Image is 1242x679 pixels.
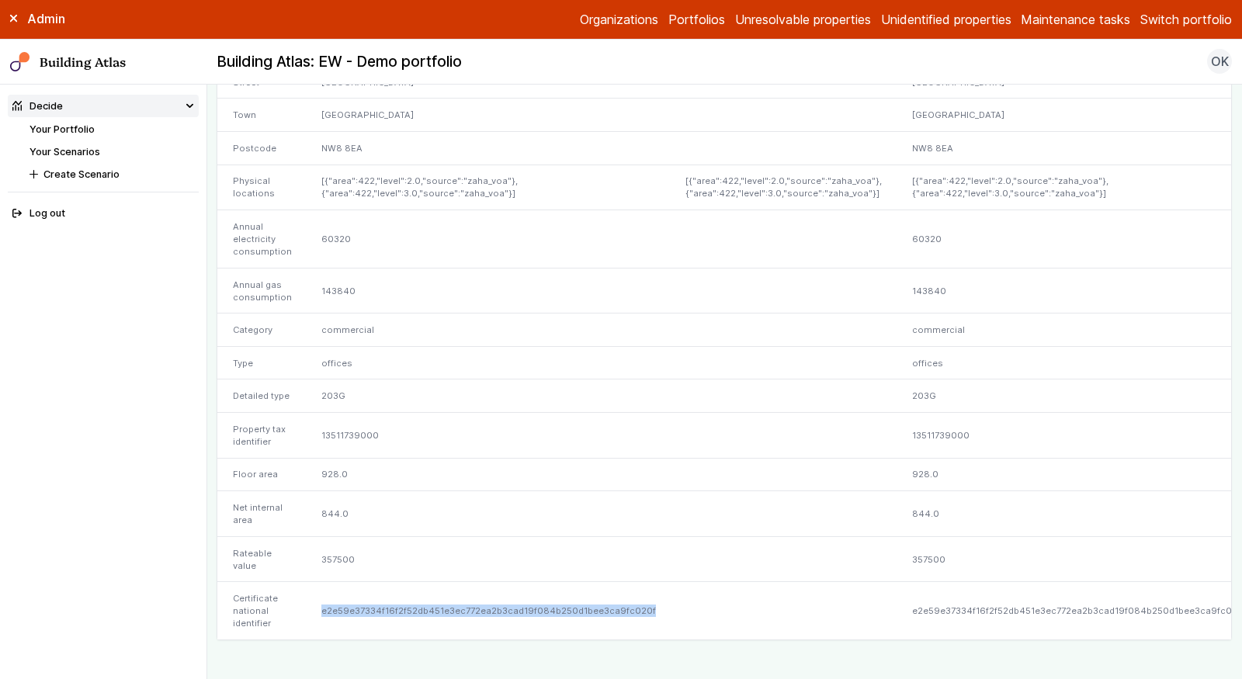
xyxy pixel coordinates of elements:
[1140,10,1232,29] button: Switch portfolio
[1207,49,1232,74] button: OK
[217,210,306,268] div: Annual electricity consumption
[217,268,306,314] div: Annual gas consumption
[8,95,199,117] summary: Decide
[217,131,306,165] div: Postcode
[8,203,199,225] button: Log out
[1021,10,1130,29] a: Maintenance tasks
[668,10,725,29] a: Portfolios
[217,491,306,537] div: Net internal area
[307,165,671,210] div: [{"area":422,"level":2.0,"source":"zaha_voa"},{"area":422,"level":3.0,"source":"zaha_voa"}]
[217,99,306,132] div: Town
[29,146,100,158] a: Your Scenarios
[735,10,871,29] a: Unresolvable properties
[307,346,671,379] div: offices
[217,582,306,639] div: Certificate national identifier
[12,99,63,113] div: Decide
[217,379,306,413] div: Detailed type
[217,52,462,72] h2: Building Atlas: EW - Demo portfolio
[217,458,306,491] div: Floor area
[580,10,658,29] a: Organizations
[217,314,306,347] div: Category
[217,413,306,459] div: Property tax identifier
[307,131,671,165] div: NW8 8EA
[307,413,671,459] div: 13511739000
[10,52,30,72] img: main-0bbd2752.svg
[307,582,671,639] div: e2e59e37334f16f2f52db451e3ec772ea2b3cad19f084b250d1bee3ca9fc020f
[307,491,671,537] div: 844.0
[881,10,1011,29] a: Unidentified properties
[307,379,671,413] div: 203G
[307,210,671,268] div: 60320
[29,123,95,135] a: Your Portfolio
[307,314,671,347] div: commercial
[671,165,897,210] div: [{"area":422,"level":2.0,"source":"zaha_voa"},{"area":422,"level":3.0,"source":"zaha_voa"}]
[307,268,671,314] div: 143840
[307,536,671,582] div: 357500
[307,458,671,491] div: 928.0
[1211,52,1229,71] span: OK
[25,163,199,185] button: Create Scenario
[217,346,306,379] div: Type
[307,99,671,132] div: [GEOGRAPHIC_DATA]
[217,165,306,210] div: Physical locations
[217,536,306,582] div: Rateable value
